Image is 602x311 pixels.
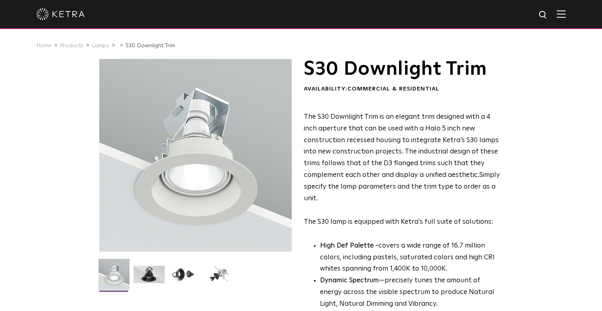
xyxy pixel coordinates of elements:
[347,86,439,92] span: Commercial & Residential
[320,275,500,310] li: —precisely tunes the amount of energy across the visible spectrum to produce Natural Light, Natur...
[169,266,200,289] img: S30 Halo Downlight_Table Top_Black
[304,172,500,202] span: Simply specify the lamp parameters and the trim type to order as a unit.​
[320,277,379,284] strong: Dynamic Spectrum
[36,8,85,20] img: ketra-logo-2019-white
[320,242,378,249] strong: High Def Palette -
[538,10,548,20] img: search icon
[304,111,500,228] p: The S30 lamp is equipped with Ketra's full suite of solutions:
[134,266,165,289] img: S30 Halo Downlight_Hero_Black_Gradient
[98,259,130,296] img: S30-DownlightTrim-2021-Web-Square
[304,113,499,179] span: The S30 Downlight Trim is an elegant trim designed with a 4 inch aperture that can be used with a...
[320,240,500,275] p: covers a wide range of 16.7 million colors, including pastels, saturated colors and high CRI whit...
[304,59,500,79] h1: S30 Downlight Trim
[36,43,52,48] a: Home
[60,43,84,48] a: Products
[92,43,109,48] a: Lamps
[125,43,175,48] a: S30 Downlight Trim
[204,266,235,289] img: S30 Halo Downlight_Exploded_Black
[557,10,566,18] img: Hamburger%20Nav.svg
[304,85,500,93] div: Availability:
